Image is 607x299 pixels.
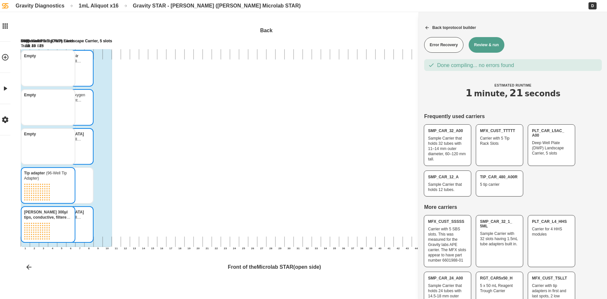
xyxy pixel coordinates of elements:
div: E3 [28,192,31,194]
div: A3 [28,222,31,224]
div: F3 [28,233,31,236]
div: A10 [44,222,46,224]
div: H12 [48,199,50,201]
div: F11 [46,194,48,197]
div: F10 [44,194,46,197]
div: G6 [35,197,37,199]
div: G3 [28,197,31,199]
div: MFX _ CUST _ SSSSS [428,219,467,224]
div: H3 [28,238,31,240]
div: D5 [32,229,35,231]
div: D4 [31,190,33,192]
div: C3 [28,188,31,190]
div: G12 [48,197,50,199]
div: B10 [44,224,46,227]
div: C7 [37,227,39,229]
div: G11 [46,236,48,238]
div: B3 [28,185,31,188]
div: D5 [32,190,35,192]
div: A9 [42,222,44,224]
div: D1 [24,190,26,192]
div: F4 [31,233,33,236]
div: C8 [39,188,42,190]
div: D8 [39,229,42,231]
div: B9 [42,185,44,188]
div: F5 [32,233,35,236]
div: Carrier for 4 HHS modules [532,226,571,237]
div: C12 [48,227,50,229]
div: C5 [32,188,35,190]
div: Gravity Diagnostics [16,3,64,9]
div: D9 [42,190,44,192]
div: D8 [39,190,42,192]
div: H1 [24,199,26,201]
button: Error Recovery [424,37,463,53]
div: G8 [39,236,42,238]
div: E9 [42,231,44,233]
div: D3 [28,229,31,231]
button: SMP_CAR_12_ASample Carrier that holds 12 tubes. [424,171,471,196]
div: E5 [32,231,35,233]
div: E3 [28,231,31,233]
div: G7 [37,236,39,238]
div: D3 [28,190,31,192]
div: D11 [46,229,48,231]
div: F6 [35,233,37,236]
div: 5 tip carrier [21,39,76,43]
button: SMP_CAR_32_1_5MLSample Carrier with 32 slots having 1.5mL tube adapters built in. [476,215,523,267]
div: Track 18 - 23 [21,43,76,48]
span: seconds [525,89,561,98]
div: G9 [42,197,44,199]
button: TIP_CAR_480_A00R5 tip carrier [476,171,523,196]
div: Front of the Microlab STAR (open side) [37,259,512,275]
div: A1 [24,222,26,224]
div: Carrier with 5 Tip Rack Slots [480,136,519,146]
div: B3 [28,224,31,227]
div: F6 [35,194,37,197]
div: PLT _ CAR _ L5AC _ A00 [532,129,571,138]
div: B7 [37,224,39,227]
div: D12 [48,229,50,231]
button: Review & run [469,37,504,53]
div: ( [PERSON_NAME] 300µl tips, conductive, filtered No.1 ) [24,210,72,220]
div: C8 [39,227,42,229]
div: B11 [46,185,48,188]
div: H7 [37,238,39,240]
div: H2 [26,199,28,201]
div: F12 [48,233,50,236]
div: G2 [26,197,28,199]
div: D10 [44,190,46,192]
div: Empty [21,50,75,87]
div: E11 [46,192,48,194]
div: B8 [39,224,42,227]
div: E6 [35,231,37,233]
button: PLT_CAR_L5AC_A00Deep Well Plate (DWP) Landscape Carrier, 5 slots [528,125,575,166]
div: 5 tip carrierTrack 18 - 23remove carrierEmpty Empty Empty Tip adapter 96-Well Tip AdapterHamilton... [21,39,76,247]
div: ( 96-Well Tip Adapter ) [24,170,72,181]
div: D7 [37,190,39,192]
div: H5 [32,238,35,240]
div: C7 [37,188,39,190]
div: G5 [32,236,35,238]
div: B12 [48,224,50,227]
div: H9 [42,199,44,201]
div: B4 [31,185,33,188]
div: C10 [44,188,46,190]
div: A2 [26,183,28,185]
div: B4 [31,224,33,227]
b: Empty [24,93,36,97]
div: A10 [44,183,46,185]
div: C9 [42,188,44,190]
div: G1 [24,197,26,199]
div: MFX _ CUST _ TSLLT [532,276,571,280]
div: Gravity STAR - [PERSON_NAME] ([PERSON_NAME] Microlab STAR) [133,3,301,9]
div: F12 [48,194,50,197]
div: H6 [35,238,37,240]
div: C2 [26,188,28,190]
div: B11 [46,224,48,227]
div: D6 [35,190,37,192]
div: G8 [39,197,42,199]
div: A8 [39,222,42,224]
div: C5 [32,227,35,229]
div: H1 [24,238,26,240]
